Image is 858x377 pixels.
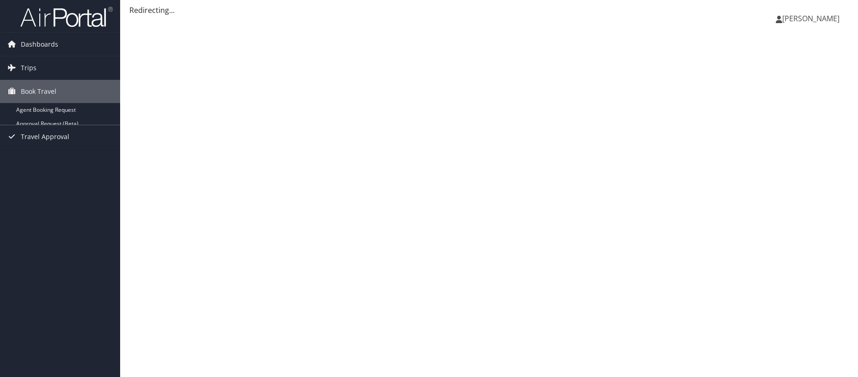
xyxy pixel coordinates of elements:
[20,6,113,28] img: airportal-logo.png
[21,33,58,56] span: Dashboards
[21,80,56,103] span: Book Travel
[129,5,849,16] div: Redirecting...
[782,13,840,24] span: [PERSON_NAME]
[776,5,849,32] a: [PERSON_NAME]
[21,56,37,79] span: Trips
[21,125,69,148] span: Travel Approval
